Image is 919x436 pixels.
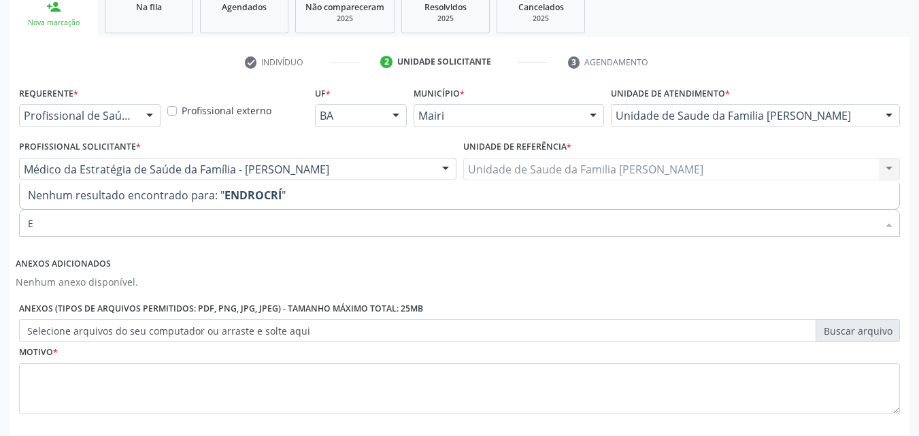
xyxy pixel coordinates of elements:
[24,109,133,122] span: Profissional de Saúde
[616,109,872,122] span: Unidade de Saude da Familia [PERSON_NAME]
[19,18,88,28] div: Nova marcação
[24,163,429,176] span: Médico da Estratégia de Saúde da Família - [PERSON_NAME]
[380,56,392,68] div: 2
[305,14,384,24] div: 2025
[611,83,730,104] label: Unidade de atendimento
[28,209,878,237] input: Buscar por procedimentos
[224,188,282,203] strong: ENDROCRÍ
[518,1,564,13] span: Cancelados
[507,14,575,24] div: 2025
[320,109,379,122] span: BA
[16,254,111,275] label: Anexos adicionados
[315,83,331,104] label: UF
[305,1,384,13] span: Não compareceram
[19,342,58,363] label: Motivo
[418,109,576,122] span: Mairi
[414,83,465,104] label: Município
[136,1,162,13] span: Na fila
[412,14,480,24] div: 2025
[397,56,491,68] div: Unidade solicitante
[16,275,138,289] p: Nenhum anexo disponível.
[19,83,78,104] label: Requerente
[424,1,467,13] span: Resolvidos
[182,103,271,118] label: Profissional externo
[463,137,571,158] label: Unidade de referência
[222,1,267,13] span: Agendados
[20,182,899,209] span: Nenhum resultado encontrado para: " "
[19,137,141,158] label: Profissional Solicitante
[19,299,423,320] label: Anexos (Tipos de arquivos permitidos: PDF, PNG, JPG, JPEG) - Tamanho máximo total: 25MB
